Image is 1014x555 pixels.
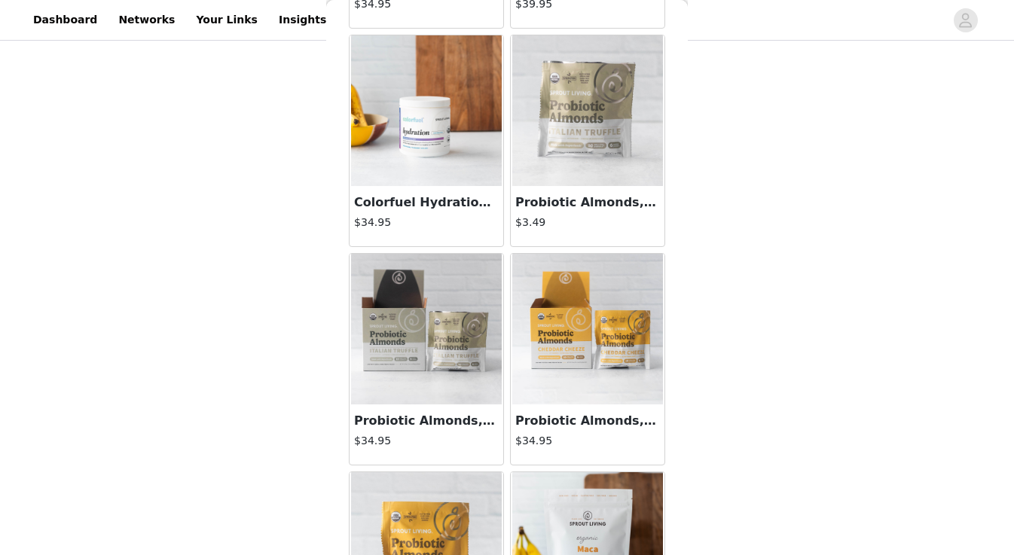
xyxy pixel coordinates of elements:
h3: Colorfuel Hydration Blue Raspberry [354,194,499,212]
div: avatar [958,8,973,32]
a: Dashboard [24,3,106,37]
h4: $3.49 [515,215,660,230]
img: Probiotic Almonds, Cheddar Cheeze [512,254,663,404]
a: Your Links [187,3,267,37]
h3: Probiotic Almonds, Italian Truffle [354,412,499,430]
h4: $34.95 [354,433,499,449]
h3: Probiotic Almonds, Cheddar Cheeze [515,412,660,430]
a: Insights [270,3,335,37]
h4: $34.95 [354,215,499,230]
h3: Probiotic Almonds, Italian Truffle, 1oz [515,194,660,212]
img: Colorfuel Hydration Blue Raspberry [351,35,502,186]
img: Probiotic Almonds, Italian Truffle, 1oz [512,35,663,186]
a: Networks [109,3,184,37]
img: Probiotic Almonds, Italian Truffle [351,254,502,404]
h4: $34.95 [515,433,660,449]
